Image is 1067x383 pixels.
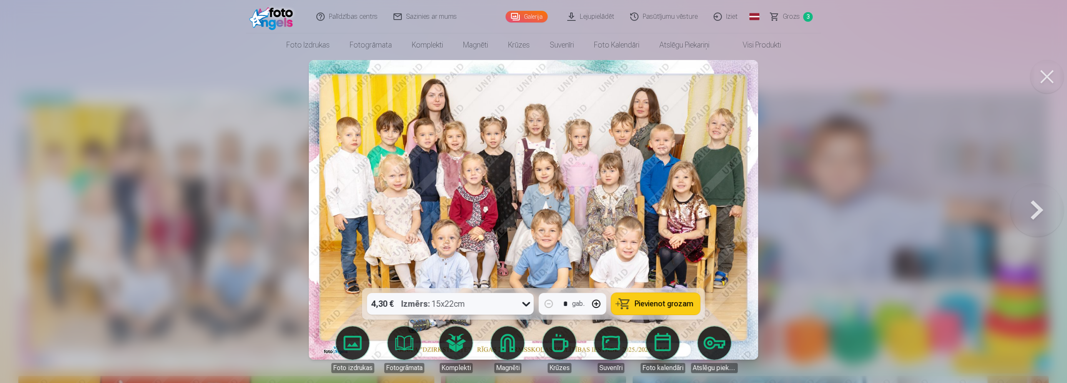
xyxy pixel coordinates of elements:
a: Visi produkti [719,33,791,57]
a: Fotogrāmata [381,326,428,373]
div: Krūzes [548,363,571,373]
a: Foto kalendāri [639,326,686,373]
div: Magnēti [494,363,521,373]
a: Magnēti [484,326,531,373]
strong: Izmērs : [401,298,430,310]
span: 3 [803,12,813,22]
a: Atslēgu piekariņi [649,33,719,57]
div: Foto izdrukas [331,363,374,373]
a: Galerija [506,11,548,23]
div: Komplekti [440,363,473,373]
a: Suvenīri [588,326,634,373]
a: Fotogrāmata [340,33,402,57]
a: Krūzes [498,33,540,57]
div: Fotogrāmata [384,363,424,373]
img: /fa1 [249,3,297,30]
a: Foto kalendāri [584,33,649,57]
div: Foto kalendāri [641,363,685,373]
span: Grozs [783,12,800,22]
div: Atslēgu piekariņi [691,363,738,373]
a: Atslēgu piekariņi [691,326,738,373]
div: 15x22cm [401,293,465,315]
a: Komplekti [402,33,453,57]
a: Krūzes [536,326,583,373]
button: Pievienot grozam [611,293,700,315]
a: Foto izdrukas [276,33,340,57]
a: Magnēti [453,33,498,57]
div: 4,30 € [367,293,398,315]
span: Pievienot grozam [635,300,694,308]
div: gab. [572,299,585,309]
a: Foto izdrukas [329,326,376,373]
a: Suvenīri [540,33,584,57]
div: Suvenīri [598,363,624,373]
a: Komplekti [433,326,479,373]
